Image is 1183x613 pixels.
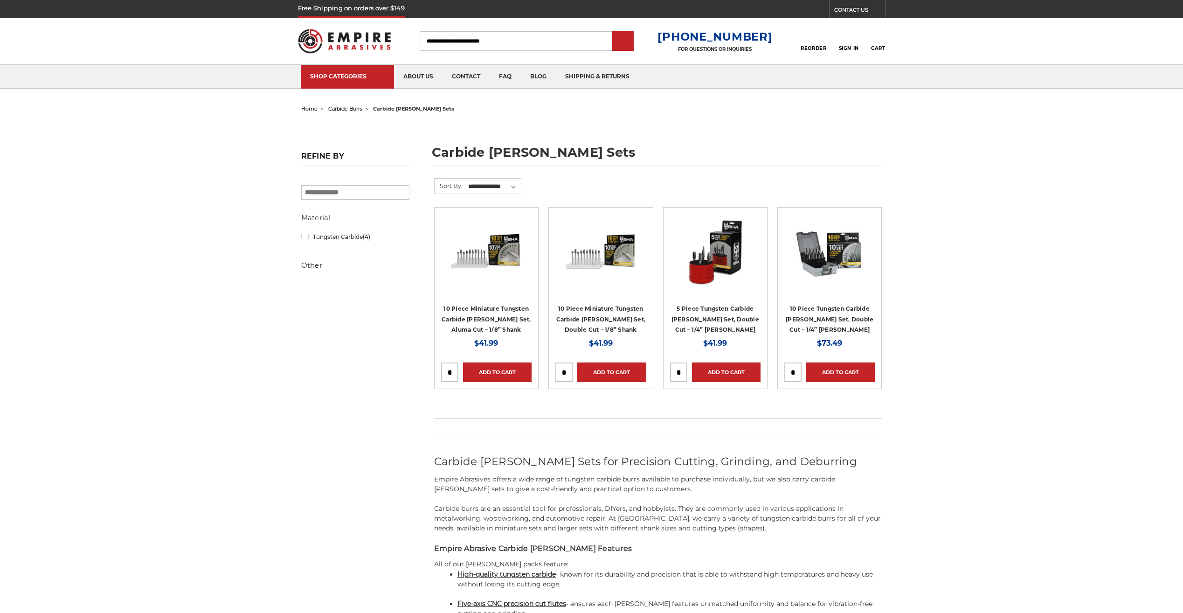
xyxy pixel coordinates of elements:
img: BHA Carbide Burr 10 Piece Set, Double Cut with 1/4" Shanks [792,214,867,289]
a: 10 Piece Miniature Tungsten Carbide [PERSON_NAME] Set, Aluma Cut – 1/8” Shank [442,305,531,333]
span: Cart [871,45,885,51]
a: blog [521,65,556,89]
span: Five-axis CNC precision cut flutes [457,599,566,608]
a: BHA Carbide Burr 10 Piece Set, Double Cut with 1/4" Shanks [784,214,875,305]
h5: Other [301,260,409,271]
a: 10 Piece Miniature Tungsten Carbide [PERSON_NAME] Set, Double Cut – 1/8” Shank [556,305,646,333]
a: shipping & returns [556,65,639,89]
a: Add to Cart [692,362,761,382]
a: Reorder [801,31,826,51]
a: home [301,105,318,112]
img: BHA Double Cut Mini Carbide Burr Set, 1/8" Shank [563,214,638,289]
a: Add to Cart [463,362,532,382]
a: carbide burrs [328,105,362,112]
div: SHOP CATEGORIES [310,73,385,80]
p: FOR QUESTIONS OR INQUIRIES [657,46,772,52]
a: Cart [871,31,885,51]
a: BHA Aluma Cut Mini Carbide Burr Set, 1/8" Shank [441,214,532,305]
a: CONTACT US [834,5,885,18]
a: BHA Double Cut Mini Carbide Burr Set, 1/8" Shank [555,214,646,305]
p: - known for its durability and precision that is able to withstand high temperatures and heavy us... [457,570,882,589]
p: All of our [PERSON_NAME] packs feature: [434,559,882,569]
a: about us [394,65,443,89]
a: 5 Piece Tungsten Carbide [PERSON_NAME] Set, Double Cut – 1/4” [PERSON_NAME] [671,305,759,333]
p: Carbide burrs are an essential tool for professionals, DIYers, and hobbyists. They are commonly u... [434,504,882,533]
a: faq [490,65,521,89]
h2: Carbide [PERSON_NAME] Sets for Precision Cutting, Grinding, and Deburring [434,453,882,470]
img: BHA Double Cut Carbide Burr 5 Piece Set, 1/4" Shank [678,214,753,289]
a: 10 Piece Tungsten Carbide [PERSON_NAME] Set, Double Cut – 1/4” [PERSON_NAME] [786,305,873,333]
a: Add to Cart [806,362,875,382]
a: contact [443,65,490,89]
h1: carbide [PERSON_NAME] sets [432,146,882,166]
h3: Empire Abrasive Carbide [PERSON_NAME] Features [434,543,882,554]
span: $41.99 [474,339,498,348]
span: $41.99 [589,339,613,348]
img: Empire Abrasives [298,23,391,59]
img: BHA Aluma Cut Mini Carbide Burr Set, 1/8" Shank [449,214,524,289]
a: BHA Double Cut Carbide Burr 5 Piece Set, 1/4" Shank [670,214,761,305]
h5: Refine by [301,152,409,166]
span: Sign In [839,45,859,51]
h5: Material [301,212,409,223]
select: Sort By: [467,180,521,194]
a: [PHONE_NUMBER] [657,30,772,43]
span: High-quality tungsten carbide [457,570,556,578]
span: carbide [PERSON_NAME] sets [373,105,454,112]
span: $73.49 [817,339,842,348]
span: $41.99 [703,339,727,348]
a: SHOP CATEGORIES [301,65,394,89]
span: (4) [363,233,370,240]
input: Submit [614,32,632,51]
a: Add to Cart [577,362,646,382]
span: Reorder [801,45,826,51]
label: Sort By: [435,179,463,193]
p: Empire Abrasives offers a wide range of tungsten carbide burrs available to purchase individually... [434,474,882,494]
a: Tungsten Carbide(4) [301,229,409,245]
